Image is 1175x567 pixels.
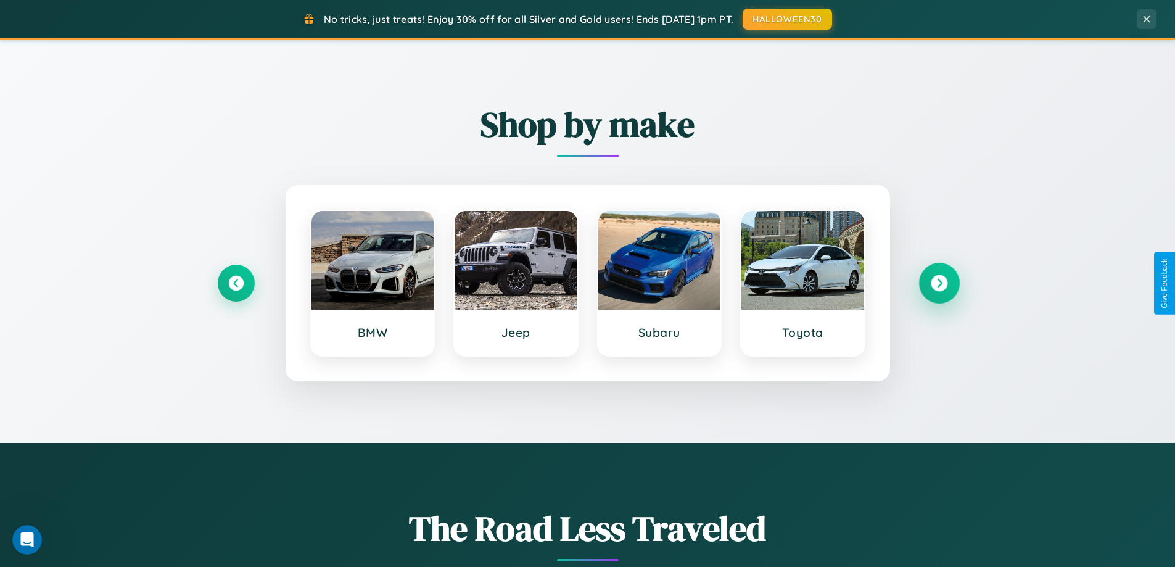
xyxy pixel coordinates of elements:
iframe: Intercom live chat [12,525,42,555]
h3: Toyota [754,325,852,340]
h2: Shop by make [218,101,958,148]
div: Give Feedback [1160,259,1169,308]
h3: Subaru [611,325,709,340]
button: HALLOWEEN30 [743,9,832,30]
h3: BMW [324,325,422,340]
span: No tricks, just treats! Enjoy 30% off for all Silver and Gold users! Ends [DATE] 1pm PT. [324,13,733,25]
h3: Jeep [467,325,565,340]
h1: The Road Less Traveled [218,505,958,552]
